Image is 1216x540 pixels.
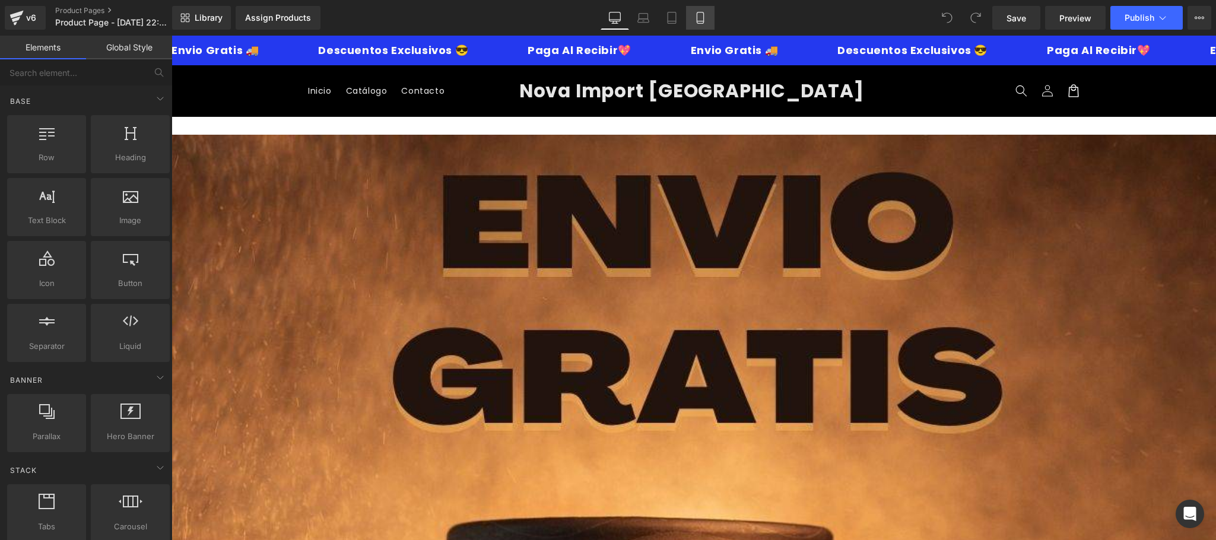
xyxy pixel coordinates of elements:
[86,36,172,59] a: Global Style
[9,374,44,386] span: Banner
[11,430,82,443] span: Parallax
[1059,12,1091,24] span: Preview
[629,6,658,30] a: Laptop
[167,43,223,68] a: Catálogo
[94,214,166,227] span: Image
[1176,500,1204,528] div: Open Intercom Messenger
[1045,6,1106,30] a: Preview
[11,151,82,164] span: Row
[94,151,166,164] span: Heading
[1110,6,1183,30] button: Publish
[515,9,602,20] p: Envio Gratis 🚚
[348,42,693,68] span: Nova Import [GEOGRAPHIC_DATA]
[9,96,32,107] span: Base
[5,6,46,30] a: v6
[837,42,863,68] summary: Búsqueda
[11,214,82,227] span: Text Block
[94,277,166,290] span: Button
[129,43,167,68] a: Inicio
[172,6,231,30] a: New Library
[662,9,812,20] p: Descuentos Exclusivos 😎
[245,13,311,23] div: Assign Products
[935,6,959,30] button: Undo
[601,6,629,30] a: Desktop
[94,520,166,533] span: Carousel
[352,9,456,20] p: Paga Al Recibir💖
[24,10,39,26] div: v6
[142,9,293,20] p: Descuentos Exclusivos 😎
[964,6,988,30] button: Redo
[1007,12,1026,24] span: Save
[658,6,686,30] a: Tablet
[9,465,38,476] span: Stack
[11,520,82,533] span: Tabs
[195,12,223,23] span: Library
[1034,9,1122,20] p: Envio Gratis 🚚
[1188,6,1211,30] button: More
[343,42,697,69] a: Nova Import [GEOGRAPHIC_DATA]
[11,277,82,290] span: Icon
[686,6,715,30] a: Mobile
[94,430,166,443] span: Hero Banner
[1125,13,1154,23] span: Publish
[11,340,82,352] span: Separator
[55,18,169,27] span: Product Page - [DATE] 22:10:52
[223,43,280,68] a: Contacto
[136,50,160,61] span: Inicio
[55,6,192,15] a: Product Pages
[174,50,216,61] span: Catálogo
[230,50,273,61] span: Contacto
[94,340,166,352] span: Liquid
[871,9,975,20] p: Paga Al Recibir💖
